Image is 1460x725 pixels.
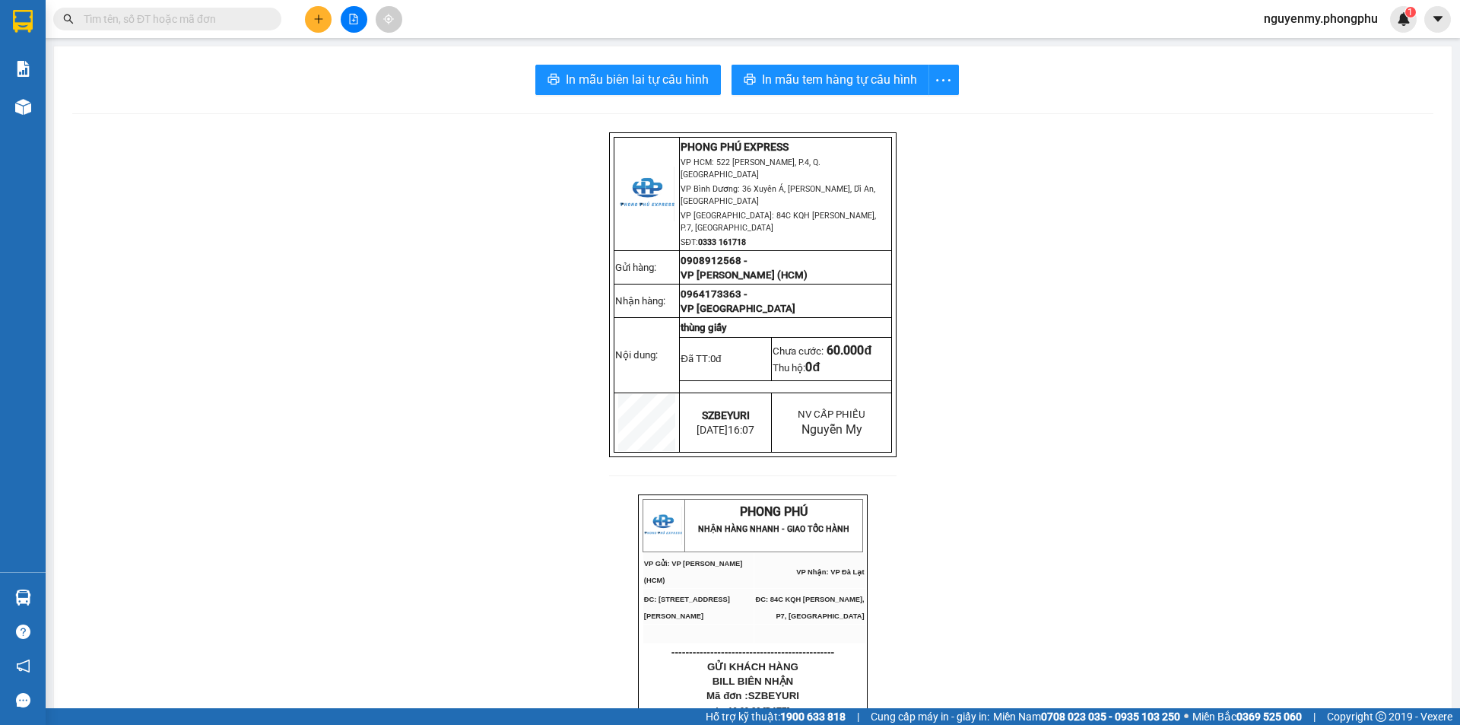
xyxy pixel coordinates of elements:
span: notification [16,659,30,673]
button: plus [305,6,332,33]
span: SZBEYURI [748,690,799,701]
span: VP [GEOGRAPHIC_DATA]: 84C KQH [PERSON_NAME], P.7, [GEOGRAPHIC_DATA] [681,211,876,233]
button: printerIn mẫu tem hàng tự cấu hình [732,65,929,95]
span: copyright [1376,711,1386,722]
span: NV CẤP PHIẾU [798,409,865,420]
span: message [16,693,30,708]
span: Đã TT: [681,353,721,364]
input: Tìm tên, số ĐT hoặc mã đơn [84,11,263,27]
span: Cung cấp máy in - giấy in: [871,708,989,725]
span: 0đ [805,360,820,374]
span: VP HCM: 522 [PERSON_NAME], P.4, Q.[GEOGRAPHIC_DATA] [681,157,820,180]
span: Thu hộ: [773,362,820,374]
span: ĐC: 84C KQH [PERSON_NAME], P7, [GEOGRAPHIC_DATA] [756,596,865,620]
span: search [63,14,74,24]
span: 0đ [710,353,721,364]
span: caret-down [1431,12,1445,26]
span: 1 [1408,7,1413,17]
img: warehouse-icon [15,99,31,115]
strong: 0708 023 035 - 0935 103 250 [1041,711,1180,723]
span: Hỗ trợ kỹ thuật: [706,708,846,725]
span: 0964173363 - [681,288,747,300]
span: SZBEYURI [702,409,750,421]
strong: 0333 161718 [698,237,746,247]
span: In mẫu tem hàng tự cấu hình [762,70,917,89]
span: VP Nhận: VP Đà Lạt [796,568,864,576]
span: 16:07 [728,424,754,436]
span: VP [PERSON_NAME] (HCM) [681,269,808,281]
button: aim [376,6,402,33]
span: | [857,708,859,725]
span: thùng giấy [681,322,727,333]
span: 0908912568 - [681,255,747,266]
span: printer [744,73,756,87]
span: Nhận hàng: [615,295,665,307]
span: [DATE] [697,424,754,436]
button: more [928,65,959,95]
strong: 1900 633 818 [780,711,846,723]
img: solution-icon [15,61,31,77]
span: more [929,71,958,90]
span: plus [313,14,324,24]
span: ĐC: [STREET_ADDRESS][PERSON_NAME] [644,596,730,620]
img: logo [644,507,682,545]
span: Mã đơn : [706,690,799,701]
strong: NHẬN HÀNG NHANH - GIAO TỐC HÀNH [698,524,849,534]
img: logo-vxr [13,10,33,33]
img: warehouse-icon [15,590,31,606]
span: Gửi hàng: [615,262,656,273]
span: Miền Bắc [1192,708,1302,725]
img: logo [620,167,674,221]
span: question-circle [16,625,30,639]
span: | [1313,708,1316,725]
button: file-add [341,6,367,33]
span: aim [383,14,394,24]
span: Chưa cước: [773,345,871,357]
span: GỬI KHÁCH HÀNG [707,661,798,673]
span: 16:06:26 [DATE] [728,706,790,715]
span: Nội dung: [615,349,658,361]
span: In : [716,706,790,715]
span: SĐT: [681,237,746,247]
span: In mẫu biên lai tự cấu hình [566,70,709,89]
strong: PHONG PHÚ EXPRESS [681,141,789,153]
span: VP Gửi: VP [PERSON_NAME] (HCM) [644,560,743,584]
span: 60.000đ [827,343,871,358]
span: PHONG PHÚ [740,504,808,519]
span: Miền Nam [993,708,1180,725]
button: printerIn mẫu biên lai tự cấu hình [535,65,721,95]
span: VP [GEOGRAPHIC_DATA] [681,303,795,314]
sup: 1 [1405,7,1416,17]
span: ⚪️ [1184,714,1189,720]
span: BILL BIÊN NHẬN [713,676,794,687]
span: file-add [348,14,359,24]
img: icon-new-feature [1397,12,1411,26]
span: ---------------------------------------------- [671,646,834,658]
strong: 0369 525 060 [1236,711,1302,723]
span: VP Bình Dương: 36 Xuyên Á, [PERSON_NAME], Dĩ An, [GEOGRAPHIC_DATA] [681,184,875,206]
button: caret-down [1424,6,1451,33]
span: Nguyễn My [801,422,862,437]
span: nguyenmy.phongphu [1252,9,1390,28]
span: printer [547,73,560,87]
